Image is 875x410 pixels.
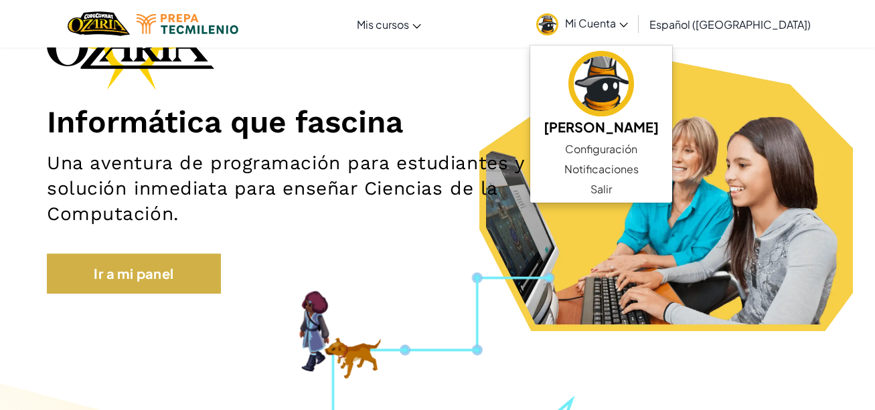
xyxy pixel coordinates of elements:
[357,17,409,31] span: Mis cursos
[68,10,130,37] img: Home
[568,51,634,116] img: avatar
[68,10,130,37] a: Ozaria by CodeCombat logo
[530,179,672,199] a: Salir
[530,139,672,159] a: Configuración
[536,13,558,35] img: avatar
[649,17,811,31] span: Español ([GEOGRAPHIC_DATA])
[137,14,238,34] img: Tecmilenio logo
[530,3,635,45] a: Mi Cuenta
[47,150,570,227] h2: Una aventura de programación para estudiantes y una solución inmediata para enseñar Ciencias de l...
[530,49,672,139] a: [PERSON_NAME]
[564,161,639,177] span: Notificaciones
[530,159,672,179] a: Notificaciones
[544,116,659,137] h5: [PERSON_NAME]
[350,6,428,42] a: Mis cursos
[47,253,221,294] a: Ir a mi panel
[643,6,817,42] a: Español ([GEOGRAPHIC_DATA])
[565,16,628,30] span: Mi Cuenta
[47,103,828,140] h1: Informática que fascina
